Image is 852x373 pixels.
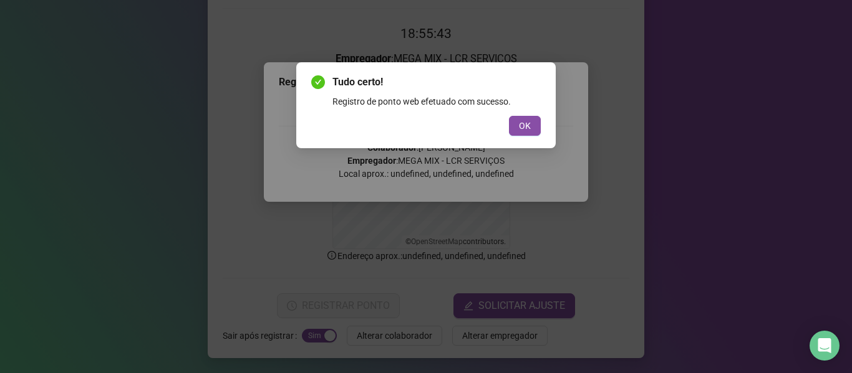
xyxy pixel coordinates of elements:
span: check-circle [311,75,325,89]
button: OK [509,116,541,136]
div: Open Intercom Messenger [810,331,840,361]
span: OK [519,119,531,133]
div: Registro de ponto web efetuado com sucesso. [332,95,541,108]
span: Tudo certo! [332,75,541,90]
